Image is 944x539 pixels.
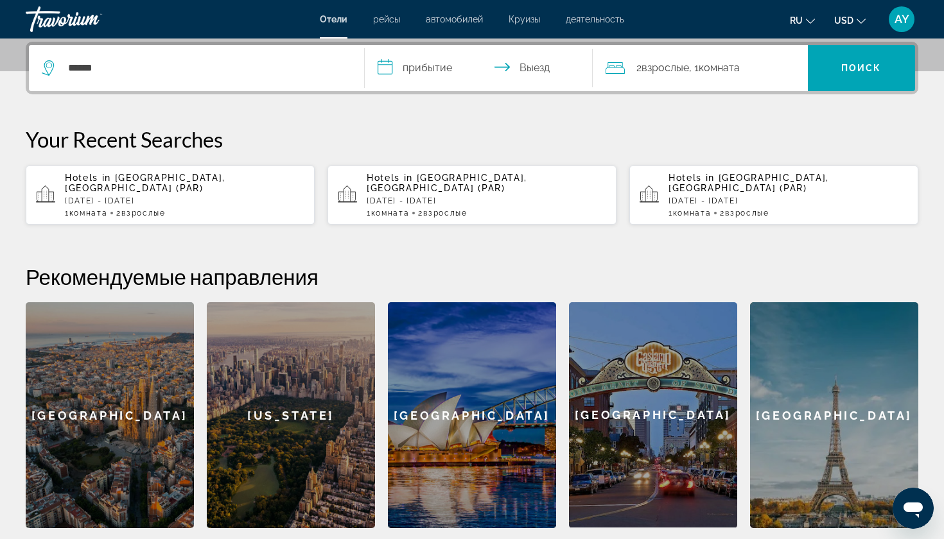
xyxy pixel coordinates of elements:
[636,59,689,77] span: 2
[790,11,815,30] button: Change language
[725,209,769,218] span: Взрослые
[367,173,413,183] span: Hotels in
[69,209,108,218] span: Комната
[320,14,347,24] a: Отели
[371,209,410,218] span: Комната
[116,209,165,218] span: 2
[593,45,808,91] button: Travelers: 2 adults, 0 children
[418,209,467,218] span: 2
[720,209,769,218] span: 2
[26,302,194,528] a: Barcelona[GEOGRAPHIC_DATA]
[629,165,918,225] button: Hotels in [GEOGRAPHIC_DATA], [GEOGRAPHIC_DATA] (PAR)[DATE] - [DATE]1Комната2Взрослые
[367,209,409,218] span: 1
[750,302,918,528] a: Paris[GEOGRAPHIC_DATA]
[26,302,194,528] div: [GEOGRAPHIC_DATA]
[669,173,829,193] span: [GEOGRAPHIC_DATA], [GEOGRAPHIC_DATA] (PAR)
[67,58,345,78] input: Search hotel destination
[569,302,737,527] div: [GEOGRAPHIC_DATA]
[26,264,918,289] h2: Рекомендуемые направления
[373,14,400,24] a: рейсы
[834,15,853,26] span: USD
[328,165,616,225] button: Hotels in [GEOGRAPHIC_DATA], [GEOGRAPHIC_DATA] (PAR)[DATE] - [DATE]1Комната2Взрослые
[569,302,737,528] a: San Diego[GEOGRAPHIC_DATA]
[29,45,915,91] div: Search widget
[669,209,711,218] span: 1
[790,15,803,26] span: ru
[566,14,624,24] a: деятельность
[426,14,483,24] a: автомобилей
[885,6,918,33] button: User Menu
[841,63,882,73] span: Поиск
[642,62,689,74] span: Взрослые
[367,196,606,205] p: [DATE] - [DATE]
[834,11,866,30] button: Change currency
[669,196,908,205] p: [DATE] - [DATE]
[388,302,556,528] div: [GEOGRAPHIC_DATA]
[121,209,165,218] span: Взрослые
[207,302,375,528] div: [US_STATE]
[699,62,740,74] span: Комната
[689,59,740,77] span: , 1
[65,173,111,183] span: Hotels in
[673,209,712,218] span: Комната
[367,173,527,193] span: [GEOGRAPHIC_DATA], [GEOGRAPHIC_DATA] (PAR)
[808,45,916,91] button: Search
[65,173,225,193] span: [GEOGRAPHIC_DATA], [GEOGRAPHIC_DATA] (PAR)
[895,13,909,26] span: AY
[365,45,593,91] button: Select check in and out date
[207,302,375,528] a: New York[US_STATE]
[750,302,918,528] div: [GEOGRAPHIC_DATA]
[65,209,107,218] span: 1
[893,488,934,529] iframe: Кнопка запуска окна обмена сообщениями
[26,126,918,152] p: Your Recent Searches
[388,302,556,528] a: Sydney[GEOGRAPHIC_DATA]
[26,3,154,36] a: Travorium
[669,173,715,183] span: Hotels in
[65,196,304,205] p: [DATE] - [DATE]
[509,14,540,24] a: Круизы
[423,209,467,218] span: Взрослые
[26,165,315,225] button: Hotels in [GEOGRAPHIC_DATA], [GEOGRAPHIC_DATA] (PAR)[DATE] - [DATE]1Комната2Взрослые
